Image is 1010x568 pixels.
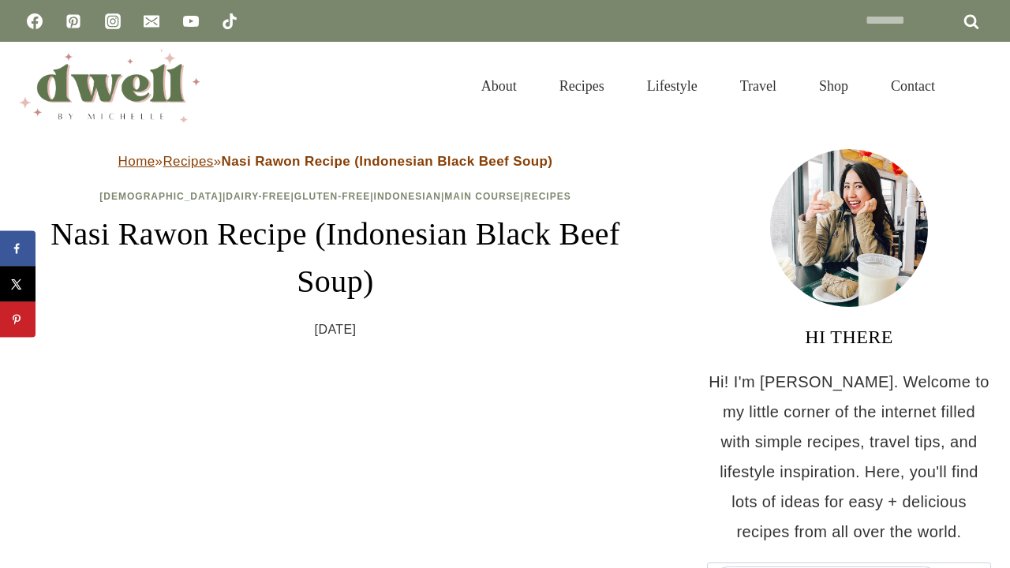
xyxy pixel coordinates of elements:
[19,6,50,37] a: Facebook
[964,73,991,99] button: View Search Form
[97,6,129,37] a: Instagram
[538,58,626,114] a: Recipes
[315,318,357,342] time: [DATE]
[374,191,441,202] a: Indonesian
[118,154,553,169] span: » »
[719,58,798,114] a: Travel
[460,58,538,114] a: About
[19,211,652,305] h1: Nasi Rawon Recipe (Indonesian Black Beef Soup)
[460,58,956,114] nav: Primary Navigation
[870,58,956,114] a: Contact
[222,154,553,169] strong: Nasi Rawon Recipe (Indonesian Black Beef Soup)
[226,191,290,202] a: Dairy-Free
[99,191,570,202] span: | | | | |
[19,50,200,122] img: DWELL by michelle
[99,191,223,202] a: [DEMOGRAPHIC_DATA]
[294,191,370,202] a: Gluten-Free
[707,367,991,547] p: Hi! I'm [PERSON_NAME]. Welcome to my little corner of the internet filled with simple recipes, tr...
[214,6,245,37] a: TikTok
[136,6,167,37] a: Email
[163,154,213,169] a: Recipes
[118,154,155,169] a: Home
[707,323,991,351] h3: HI THERE
[58,6,89,37] a: Pinterest
[444,191,520,202] a: Main Course
[626,58,719,114] a: Lifestyle
[175,6,207,37] a: YouTube
[524,191,571,202] a: Recipes
[798,58,870,114] a: Shop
